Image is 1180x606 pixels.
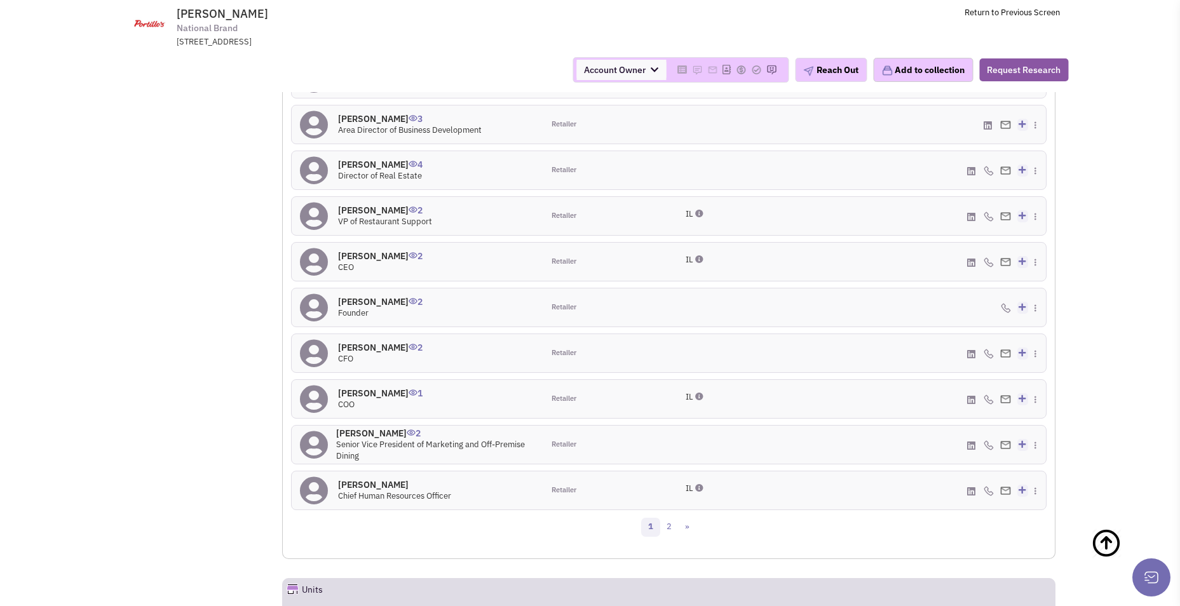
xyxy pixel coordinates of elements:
img: icon-UserInteraction.png [409,161,417,167]
span: Retailer [552,165,576,175]
span: Retailer [552,119,576,130]
img: Please add to your accounts [736,65,746,75]
span: 2 [409,286,423,307]
span: Chief Human Resources Officer [338,490,451,501]
img: icon-UserInteraction.png [407,429,416,436]
span: 2 [409,241,423,262]
span: Retailer [552,485,576,495]
span: 1 [409,378,423,399]
img: Please add to your accounts [707,65,717,75]
span: IL [686,208,693,219]
a: » [678,518,696,537]
img: icon-collection-lavender.png [881,65,893,76]
img: icon-phone.png [984,486,994,496]
h4: [PERSON_NAME] [338,250,423,262]
span: National Brand [177,22,238,35]
h4: [PERSON_NAME] [338,296,423,307]
span: 2 [409,195,423,216]
img: icon-UserInteraction.png [409,389,417,396]
a: Back To Top [1091,515,1155,598]
span: Director of Real Estate [338,170,422,181]
img: Please add to your accounts [751,65,761,75]
img: Email%20Icon.png [1000,487,1011,495]
h4: [PERSON_NAME] [338,342,423,353]
img: Email%20Icon.png [1000,166,1011,175]
img: icon-UserInteraction.png [409,298,417,304]
span: Area Director of Business Development [338,125,482,135]
img: icon-UserInteraction.png [409,252,417,259]
button: Request Research [979,58,1068,81]
span: 2 [407,418,421,439]
h4: [PERSON_NAME] [338,387,423,399]
span: Retailer [552,257,576,267]
button: Reach Out [795,58,867,82]
img: icon-UserInteraction.png [409,344,417,350]
img: Email%20Icon.png [1000,258,1011,266]
span: IL [686,391,693,402]
span: Retailer [552,440,576,450]
span: IL [686,483,693,494]
a: 1 [641,518,660,537]
span: Retailer [552,211,576,221]
a: Return to Previous Screen [965,7,1060,18]
img: icon-phone.png [984,166,994,176]
span: Retailer [552,302,576,313]
span: 4 [409,149,423,170]
img: icon-phone.png [984,440,994,450]
img: icon-UserInteraction.png [409,206,417,213]
span: IL [686,254,693,265]
a: 2 [660,518,679,537]
span: Senior Vice President of Marketing and Off-Premise Dining [336,439,525,462]
span: VP of Restaurant Support [338,216,432,227]
span: CFO [338,353,353,364]
img: Please add to your accounts [692,65,702,75]
img: Email%20Icon.png [1000,212,1011,220]
span: [PERSON_NAME] [177,6,268,21]
span: 3 [409,104,423,125]
img: icon-phone.png [984,349,994,359]
img: Please add to your accounts [766,65,776,75]
img: icon-phone.png [984,394,994,405]
span: COO [338,399,355,410]
img: Email%20Icon.png [1000,121,1011,129]
img: icon-phone.png [984,257,994,267]
img: Email%20Icon.png [1000,441,1011,449]
span: Founder [338,307,369,318]
img: www.portillos.com [120,8,179,39]
img: icon-phone.png [1001,303,1011,313]
span: Retailer [552,348,576,358]
span: Account Owner [576,60,666,80]
h4: [PERSON_NAME] [338,159,423,170]
img: Email%20Icon.png [1000,349,1011,358]
span: Retailer [552,394,576,404]
img: icon-UserInteraction.png [409,115,417,121]
span: 2 [409,332,423,353]
img: icon-phone.png [984,212,994,222]
span: CEO [338,262,354,273]
h4: [PERSON_NAME] [338,113,482,125]
h4: [PERSON_NAME] [338,479,451,490]
img: Email%20Icon.png [1000,395,1011,403]
h4: [PERSON_NAME] [338,205,432,216]
img: plane.png [803,66,813,76]
button: Add to collection [873,58,973,82]
h4: [PERSON_NAME] [336,428,535,439]
div: [STREET_ADDRESS] [177,36,508,48]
